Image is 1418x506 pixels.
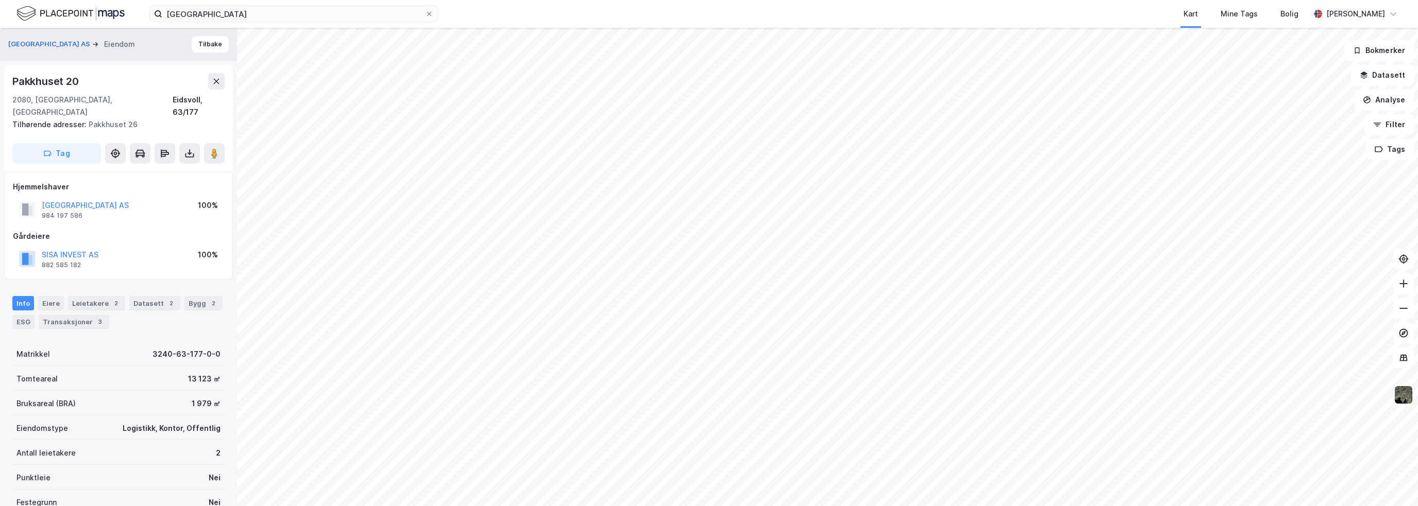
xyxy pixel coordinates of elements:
div: 882 585 182 [42,261,81,269]
div: 100% [198,199,218,212]
img: logo.f888ab2527a4732fd821a326f86c7f29.svg [16,5,125,23]
div: Pakkhuset 20 [12,73,81,90]
div: Leietakere [68,296,125,310]
input: Søk på adresse, matrikkel, gårdeiere, leietakere eller personer [162,6,425,22]
button: Tilbake [192,36,229,53]
div: Logistikk, Kontor, Offentlig [123,422,221,434]
button: Datasett [1351,65,1414,85]
div: Kontrollprogram for chat [1366,457,1418,506]
div: Matrikkel [16,348,50,360]
div: 2 [111,298,121,308]
div: [PERSON_NAME] [1326,8,1385,20]
div: Pakkhuset 26 [12,118,216,131]
div: Hjemmelshaver [13,181,224,193]
div: ESG [12,315,35,329]
div: Mine Tags [1221,8,1258,20]
button: Filter [1364,114,1414,135]
div: 1 979 ㎡ [192,397,221,410]
div: Transaksjoner [39,315,109,329]
iframe: Chat Widget [1366,457,1418,506]
button: Tag [12,143,101,164]
button: Bokmerker [1344,40,1414,61]
div: 2 [166,298,176,308]
div: 2 [208,298,218,308]
span: Tilhørende adresser: [12,120,89,129]
button: [GEOGRAPHIC_DATA] AS [8,39,92,49]
div: Tomteareal [16,373,58,385]
div: 100% [198,249,218,261]
div: Antall leietakere [16,447,76,459]
div: Bruksareal (BRA) [16,397,76,410]
div: Info [12,296,34,310]
div: 2080, [GEOGRAPHIC_DATA], [GEOGRAPHIC_DATA] [12,94,173,118]
div: Eiendomstype [16,422,68,434]
div: Bygg [184,296,223,310]
div: Eiere [38,296,64,310]
div: Gårdeiere [13,230,224,242]
div: 3 [95,317,105,327]
div: Eidsvoll, 63/177 [173,94,225,118]
div: 3240-63-177-0-0 [153,348,221,360]
div: Punktleie [16,472,50,484]
div: Nei [209,472,221,484]
div: 2 [216,447,221,459]
img: 9k= [1394,385,1413,405]
button: Tags [1366,139,1414,160]
div: Eiendom [104,38,135,50]
div: 13 123 ㎡ [188,373,221,385]
div: 984 197 586 [42,212,82,220]
div: Bolig [1280,8,1298,20]
div: Kart [1184,8,1198,20]
button: Analyse [1354,90,1414,110]
div: Datasett [129,296,180,310]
